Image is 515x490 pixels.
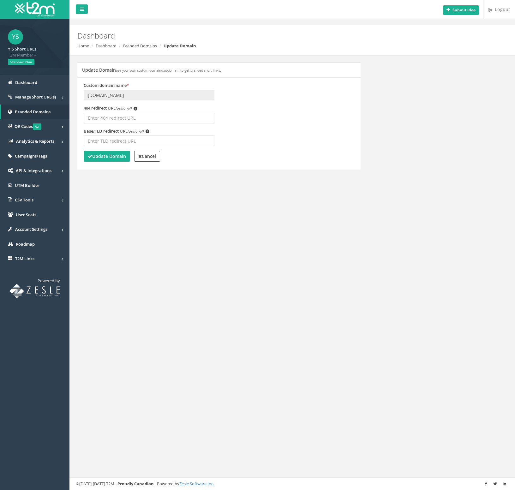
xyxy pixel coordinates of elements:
a: Zesle Software Inc. [179,481,214,487]
em: (optional) [116,106,131,111]
label: 404 redirect URL [84,105,137,111]
a: Home [77,43,89,49]
button: Update Domain [84,151,130,162]
span: Manage Short URL(s) [15,94,56,100]
span: CSV Tools [15,197,33,203]
span: T2M Links [15,256,34,261]
span: User Seats [16,212,36,218]
a: Dashboard [96,43,117,49]
span: Branded Domains [15,109,51,115]
h5: Update Domain [82,68,221,72]
label: Custom domain name [84,82,129,88]
span: Standard Plan [8,59,34,65]
span: Roadmap [16,241,35,247]
small: use your own custom domain/subdomain to get branded short links. [116,68,221,73]
h2: Dashboard [77,32,434,40]
div: ©[DATE]-[DATE] T2M – | Powered by [76,481,509,487]
a: Branded Domains [123,43,157,49]
strong: YIS Short URLs [8,46,36,52]
input: Enter domain name [84,90,214,100]
button: Submit idea [443,5,479,15]
span: Campaigns/Tags [15,153,47,159]
a: Cancel [134,151,160,162]
span: Analytics & Reports [16,138,54,144]
span: T2M Member [8,52,62,58]
em: (optional) [128,129,143,134]
b: Submit idea [452,7,476,13]
span: Dashboard [15,80,37,85]
strong: Update Domain [88,153,126,159]
span: API & Integrations [16,168,51,173]
a: YIS Short URLs T2M Member [8,45,62,58]
span: Account Settings [15,226,47,232]
input: Enter TLD redirect URL [84,135,214,146]
strong: Cancel [138,153,156,159]
img: T2M URL Shortener powered by Zesle Software Inc. [9,284,60,298]
span: UTM Builder [15,182,39,188]
span: i [146,129,149,133]
span: QR Codes [15,123,41,129]
strong: Update Domain [164,43,196,49]
span: v2 [33,123,41,130]
strong: Proudly Canadian [117,481,154,487]
label: Base/TLD redirect URL [84,128,149,134]
span: i [134,107,137,111]
span: Powered by [38,278,60,284]
span: YS [8,29,23,45]
img: T2M [15,2,55,16]
input: Enter 404 redirect URL [84,113,214,123]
